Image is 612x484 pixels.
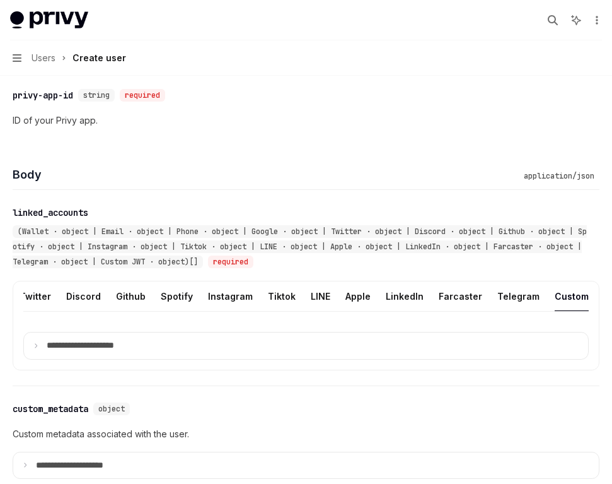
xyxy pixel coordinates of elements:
[208,281,253,311] button: Instagram
[13,227,587,267] span: (Wallet · object | Email · object | Phone · object | Google · object | Twitter · object | Discord...
[13,113,599,128] p: ID of your Privy app.
[32,50,55,66] span: Users
[20,281,51,311] button: Twitter
[72,50,126,66] div: Create user
[66,281,101,311] button: Discord
[13,403,88,415] div: custom_metadata
[120,89,165,102] div: required
[386,281,424,311] button: LinkedIn
[555,281,612,311] button: Custom JWT
[268,281,296,311] button: Tiktok
[10,11,88,29] img: light logo
[208,256,253,268] div: required
[439,281,482,311] button: Farcaster
[497,281,540,311] button: Telegram
[13,206,88,219] div: linked_accounts
[116,281,146,311] button: Github
[13,166,519,183] h4: Body
[13,427,599,442] p: Custom metadata associated with the user.
[311,281,330,311] button: LINE
[13,89,73,102] div: privy-app-id
[83,90,110,100] span: string
[519,170,599,182] div: application/json
[161,281,193,311] button: Spotify
[98,404,125,414] span: object
[589,11,602,29] button: More actions
[345,281,371,311] button: Apple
